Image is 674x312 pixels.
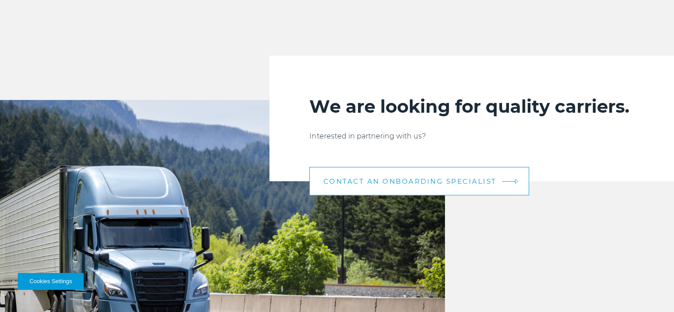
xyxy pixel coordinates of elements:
a: CONTACT AN ONBOARDING SPECIALIST arrow arrow [309,167,529,195]
button: Cookies Settings [18,273,84,290]
p: Interested in partnering with us? [309,131,634,142]
span: CONTACT AN ONBOARDING SPECIALIST [323,178,496,185]
h2: We are looking for quality carriers. [309,95,634,118]
img: arrow [515,179,518,184]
